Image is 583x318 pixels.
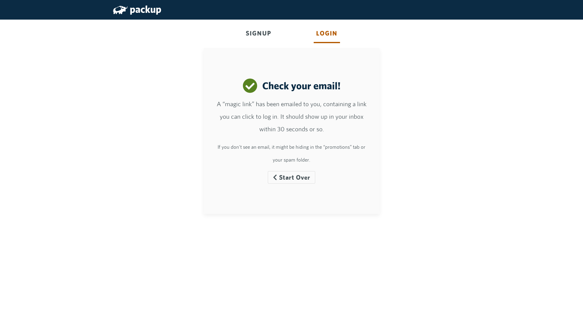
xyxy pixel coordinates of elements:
[262,80,341,92] h2: Check your email!
[314,24,340,43] div: Login
[130,3,161,15] span: packup
[213,98,370,136] p: A “magic link” has been emailed to you, containing a link you can click to log in. It should show...
[268,171,315,184] button: Start Over
[113,4,161,16] a: packup
[218,144,365,163] small: If you don't see an email, it might be hiding in the “promotions” tab or your spam folder.
[243,24,274,43] div: Signup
